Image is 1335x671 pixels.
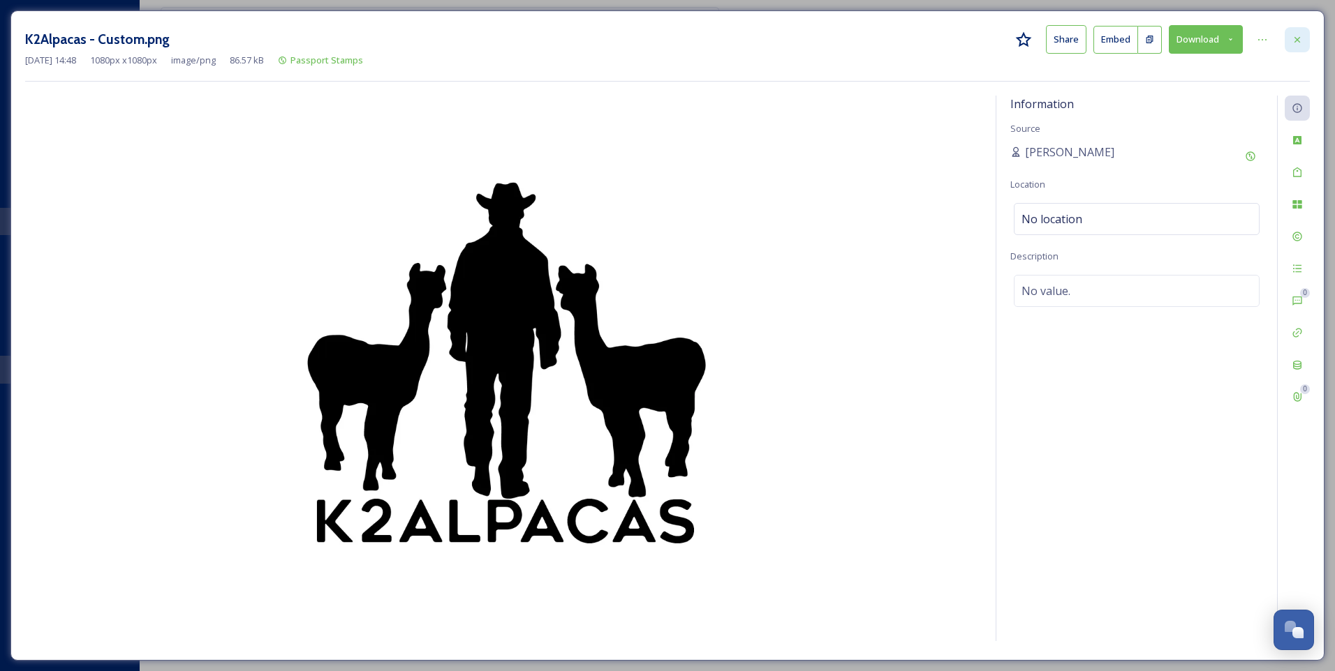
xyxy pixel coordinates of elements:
span: [PERSON_NAME] [1025,144,1114,160]
span: Passport Stamps [290,54,363,66]
span: image/png [171,54,216,67]
span: [DATE] 14:48 [25,54,76,67]
span: Location [1010,178,1045,190]
div: 0 [1300,288,1310,298]
span: 1080 px x 1080 px [90,54,157,67]
span: No value. [1021,282,1070,299]
span: Information [1010,96,1074,112]
img: K2Alpacas%20-%20Custom.png [25,100,982,645]
h3: K2Alpacas - Custom.png [25,29,170,50]
span: No location [1021,211,1082,227]
span: Source [1010,122,1040,135]
span: Description [1010,250,1059,262]
div: 0 [1300,384,1310,394]
button: Embed [1093,26,1138,54]
span: 86.57 kB [230,54,264,67]
button: Download [1169,25,1243,54]
button: Share [1046,25,1086,54]
button: Open Chat [1274,610,1314,650]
